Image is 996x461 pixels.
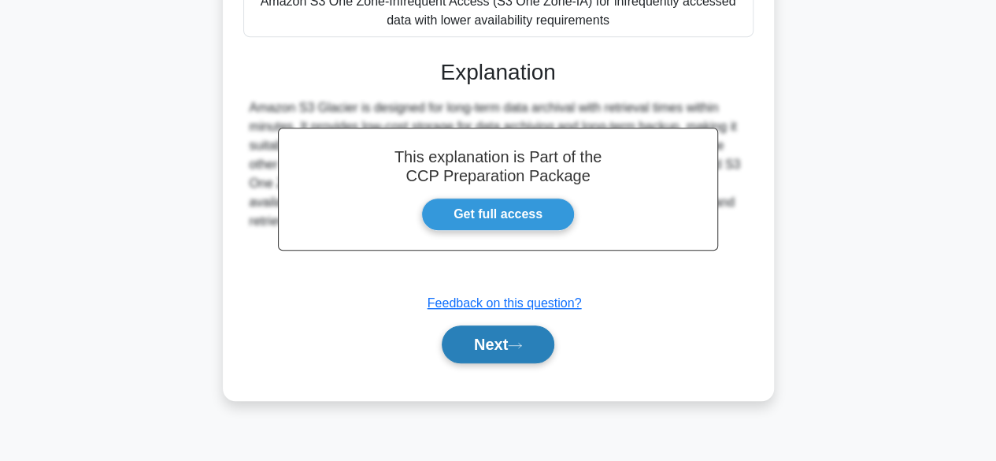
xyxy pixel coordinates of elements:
[421,198,575,231] a: Get full access
[253,59,744,86] h3: Explanation
[442,325,554,363] button: Next
[428,296,582,310] a: Feedback on this question?
[250,99,747,231] div: Amazon S3 Glacier is designed for long-term data archival with retrieval times within minutes. It...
